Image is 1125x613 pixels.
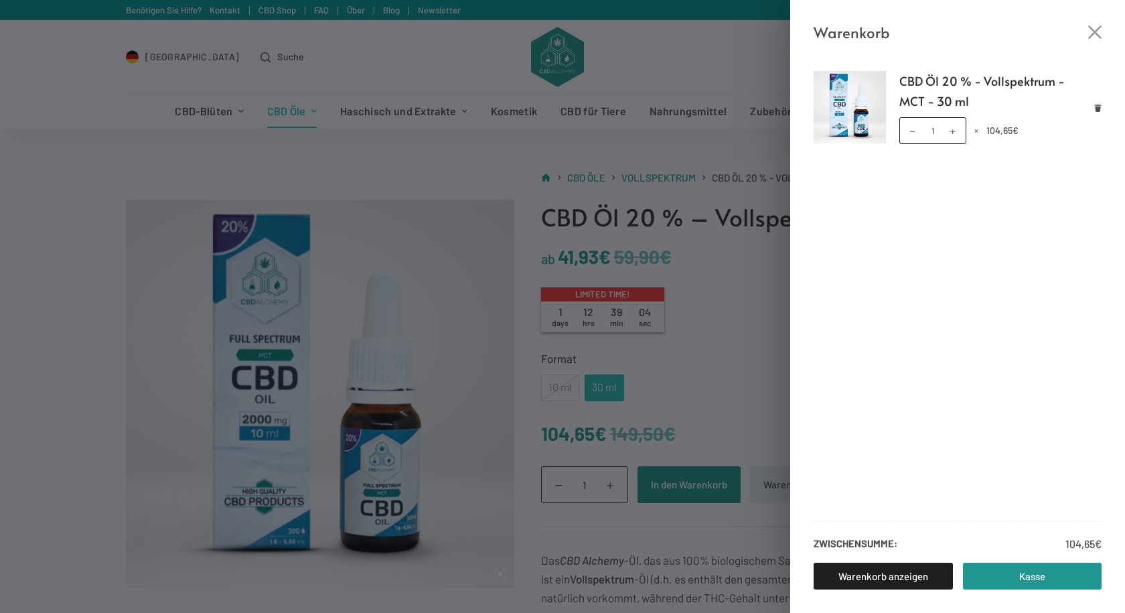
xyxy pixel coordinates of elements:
a: Kasse [963,563,1102,590]
a: Remove CBD Öl 20 % - Vollspektrum - MCT - 30 ml from cart [1094,104,1102,111]
a: CBD Öl 20 % - Vollspektrum - MCT - 30 ml [899,71,1102,111]
span: Warenkorb [814,20,890,44]
input: Produktmenge [899,117,966,144]
span: × [974,125,978,136]
strong: Zwischensumme: [814,535,897,553]
span: € [1012,125,1019,136]
bdi: 104,65 [986,125,1019,136]
a: Warenkorb anzeigen [814,563,953,590]
bdi: 104,65 [1065,537,1102,550]
span: € [1095,537,1102,550]
button: Close cart drawer [1088,25,1102,39]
